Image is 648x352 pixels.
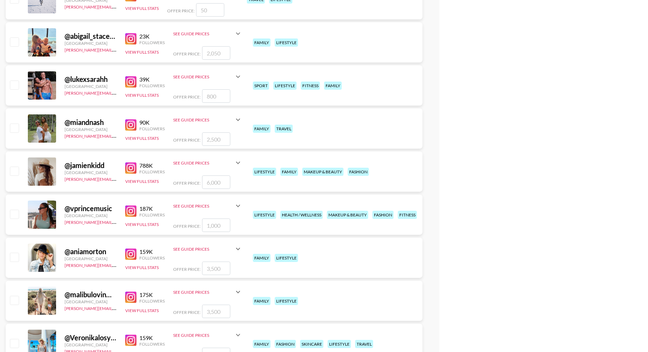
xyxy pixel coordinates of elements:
[253,297,271,305] div: family
[125,136,159,141] button: View Full Stats
[65,304,169,311] a: [PERSON_NAME][EMAIL_ADDRESS][DOMAIN_NAME]
[65,3,169,10] a: [PERSON_NAME][EMAIL_ADDRESS][DOMAIN_NAME]
[65,247,117,256] div: @ aniamorton
[173,25,242,42] div: See Guide Prices
[139,83,165,88] div: Followers
[125,49,159,55] button: View Full Stats
[253,211,276,219] div: lifestyle
[173,180,201,186] span: Offer Price:
[65,161,117,170] div: @ jamienkidd
[139,205,165,212] div: 187K
[328,340,351,348] div: lifestyle
[65,342,117,347] div: [GEOGRAPHIC_DATA]
[275,297,298,305] div: lifestyle
[65,299,117,304] div: [GEOGRAPHIC_DATA]
[253,340,271,348] div: family
[173,290,234,295] div: See Guide Prices
[253,254,271,262] div: family
[173,74,234,79] div: See Guide Prices
[253,168,276,176] div: lifestyle
[65,175,169,182] a: [PERSON_NAME][EMAIL_ADDRESS][DOMAIN_NAME]
[65,213,117,218] div: [GEOGRAPHIC_DATA]
[65,75,117,84] div: @ lukexsarahh
[173,267,201,272] span: Offer Price:
[173,154,242,171] div: See Guide Prices
[173,327,242,344] div: See Guide Prices
[173,111,242,128] div: See Guide Prices
[202,305,230,318] input: 3,500
[253,38,271,47] div: family
[202,262,230,275] input: 3,500
[173,51,201,56] span: Offer Price:
[275,340,296,348] div: fashion
[139,255,165,261] div: Followers
[65,89,169,96] a: [PERSON_NAME][EMAIL_ADDRESS][DOMAIN_NAME]
[65,218,169,225] a: [PERSON_NAME][EMAIL_ADDRESS][DOMAIN_NAME]
[139,162,165,169] div: 788K
[125,179,159,184] button: View Full Stats
[139,248,165,255] div: 159K
[273,82,297,90] div: lifestyle
[65,256,117,261] div: [GEOGRAPHIC_DATA]
[125,265,159,270] button: View Full Stats
[202,132,230,146] input: 2,500
[202,89,230,103] input: 800
[125,76,137,88] img: Instagram
[65,132,169,139] a: [PERSON_NAME][EMAIL_ADDRESS][DOMAIN_NAME]
[173,284,242,300] div: See Guide Prices
[139,126,165,131] div: Followers
[253,82,269,90] div: sport
[139,334,165,341] div: 159K
[139,169,165,174] div: Followers
[327,211,368,219] div: makeup & beauty
[173,94,201,100] span: Offer Price:
[65,127,117,132] div: [GEOGRAPHIC_DATA]
[173,31,234,36] div: See Guide Prices
[65,333,117,342] div: @ Veronikalosyuk
[139,341,165,347] div: Followers
[65,46,169,53] a: [PERSON_NAME][EMAIL_ADDRESS][DOMAIN_NAME]
[196,3,224,17] input: 50
[348,168,369,176] div: fashion
[139,76,165,83] div: 39K
[202,219,230,232] input: 1,000
[173,246,234,252] div: See Guide Prices
[65,32,117,41] div: @ abigail_stacey22
[65,118,117,127] div: @ miandnash
[173,240,242,257] div: See Guide Prices
[173,117,234,123] div: See Guide Prices
[139,291,165,298] div: 175K
[202,175,230,189] input: 6,000
[173,197,242,214] div: See Guide Prices
[275,254,298,262] div: lifestyle
[202,46,230,60] input: 2,050
[355,340,373,348] div: travel
[173,223,201,229] span: Offer Price:
[125,249,137,260] img: Instagram
[173,137,201,143] span: Offer Price:
[125,119,137,131] img: Instagram
[65,84,117,89] div: [GEOGRAPHIC_DATA]
[125,308,159,313] button: View Full Stats
[125,335,137,346] img: Instagram
[173,160,234,166] div: See Guide Prices
[65,170,117,175] div: [GEOGRAPHIC_DATA]
[275,38,298,47] div: lifestyle
[125,162,137,174] img: Instagram
[139,212,165,217] div: Followers
[125,93,159,98] button: View Full Stats
[139,298,165,304] div: Followers
[173,333,234,338] div: See Guide Prices
[373,211,394,219] div: fashion
[275,125,293,133] div: travel
[139,119,165,126] div: 90K
[65,204,117,213] div: @ vprincemusic
[125,33,137,44] img: Instagram
[125,205,137,217] img: Instagram
[173,310,201,315] span: Offer Price:
[324,82,342,90] div: family
[167,8,195,13] span: Offer Price:
[139,40,165,45] div: Followers
[280,168,298,176] div: family
[173,68,242,85] div: See Guide Prices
